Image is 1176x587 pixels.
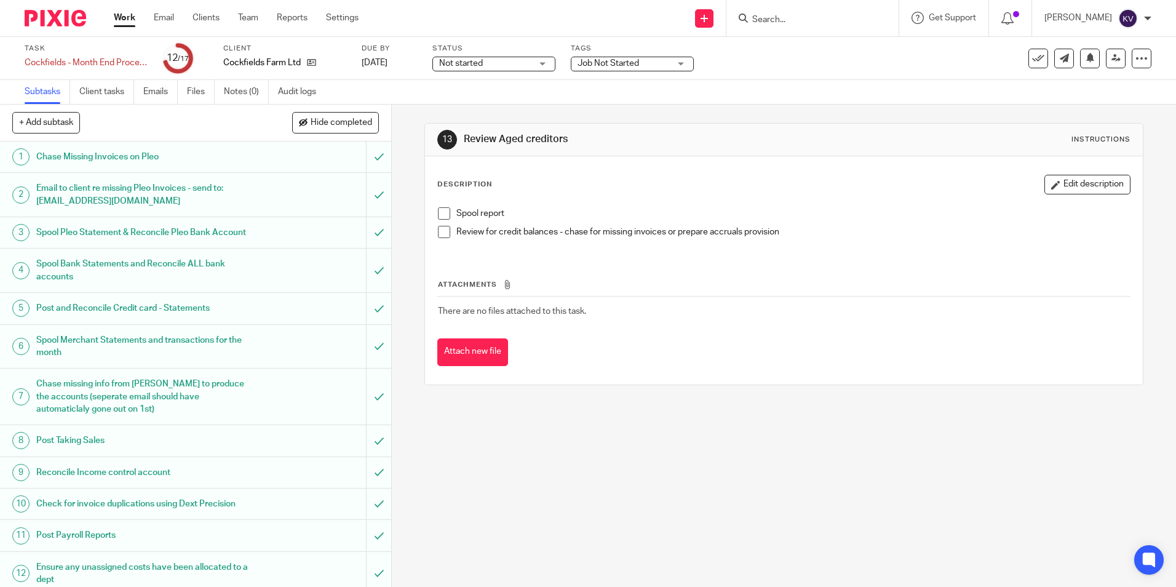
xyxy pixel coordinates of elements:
div: 4 [12,262,30,279]
p: Description [437,180,492,190]
div: 10 [12,495,30,513]
a: Team [238,12,258,24]
label: Client [223,44,346,54]
a: Client tasks [79,80,134,104]
h1: Post and Reconcile Credit card - Statements [36,299,248,317]
h1: Review Aged creditors [464,133,810,146]
h1: Post Payroll Reports [36,526,248,545]
div: 3 [12,224,30,241]
a: Reports [277,12,308,24]
h1: Spool Bank Statements and Reconcile ALL bank accounts [36,255,248,286]
img: svg%3E [1118,9,1138,28]
a: Settings [326,12,359,24]
a: Emails [143,80,178,104]
small: /17 [178,55,189,62]
h1: Chase missing info from [PERSON_NAME] to produce the accounts (seperate email should have automat... [36,375,248,418]
button: Edit description [1044,175,1130,194]
span: Attachments [438,281,497,288]
div: 8 [12,432,30,449]
p: Spool report [456,207,1129,220]
p: [PERSON_NAME] [1044,12,1112,24]
div: 12 [167,51,189,65]
div: 5 [12,300,30,317]
a: Audit logs [278,80,325,104]
span: [DATE] [362,58,387,67]
input: Search [751,15,862,26]
div: 1 [12,148,30,166]
button: Hide completed [292,112,379,133]
span: Job Not Started [578,59,639,68]
a: Subtasks [25,80,70,104]
span: Not started [439,59,483,68]
h1: Chase Missing Invoices on Pleo [36,148,248,166]
button: Attach new file [437,338,508,366]
a: Work [114,12,135,24]
div: Cockfields - Month End Process [25,57,148,69]
p: Review for credit balances - chase for missing invoices or prepare accruals provision [456,226,1129,238]
p: Cockfields Farm Ltd [223,57,301,69]
span: There are no files attached to this task. [438,307,586,316]
button: + Add subtask [12,112,80,133]
label: Task [25,44,148,54]
span: Hide completed [311,118,372,128]
label: Status [432,44,555,54]
div: 6 [12,338,30,355]
label: Tags [571,44,694,54]
span: Get Support [929,14,976,22]
a: Notes (0) [224,80,269,104]
h1: Spool Pleo Statement & Reconcile Pleo Bank Account [36,223,248,242]
div: 13 [437,130,457,150]
a: Files [187,80,215,104]
h1: Spool Merchant Statements and transactions for the month [36,331,248,362]
img: Pixie [25,10,86,26]
div: 9 [12,464,30,481]
label: Due by [362,44,417,54]
a: Email [154,12,174,24]
h1: Post Taking Sales [36,431,248,450]
div: 2 [12,186,30,204]
div: Instructions [1071,135,1130,145]
h1: Email to client re missing Pleo Invoices - send to:[EMAIL_ADDRESS][DOMAIN_NAME] [36,179,248,210]
div: 7 [12,388,30,405]
div: 11 [12,527,30,545]
a: Clients [193,12,220,24]
div: 12 [12,565,30,582]
h1: Check for invoice duplications using Dext Precision [36,495,248,513]
h1: Reconcile Income control account [36,463,248,482]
